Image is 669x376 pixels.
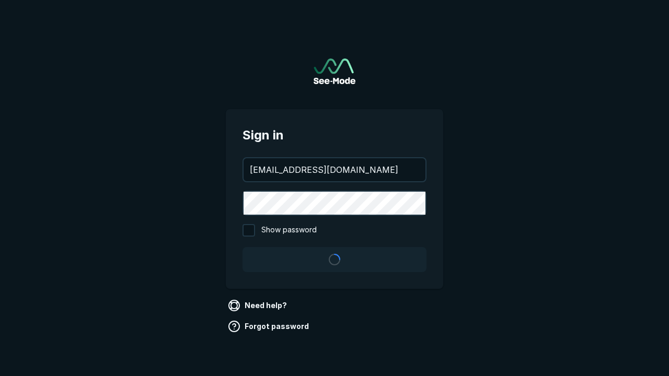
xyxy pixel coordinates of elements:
span: Show password [261,224,317,237]
img: See-Mode Logo [314,58,355,84]
a: Need help? [226,297,291,314]
span: Sign in [243,126,426,145]
a: Forgot password [226,318,313,335]
a: Go to sign in [314,58,355,84]
input: your@email.com [244,158,425,181]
